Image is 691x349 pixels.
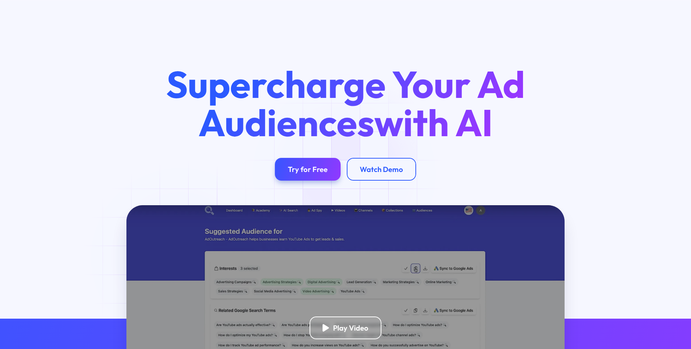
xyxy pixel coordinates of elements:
a: Try for Free [275,158,341,181]
div: Play Video [333,323,368,332]
h1: Supercharge Your Ad Audiences [151,65,540,142]
div: Watch Demo [360,165,403,174]
div: Try for Free [288,165,328,174]
span: with AI [374,99,493,146]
